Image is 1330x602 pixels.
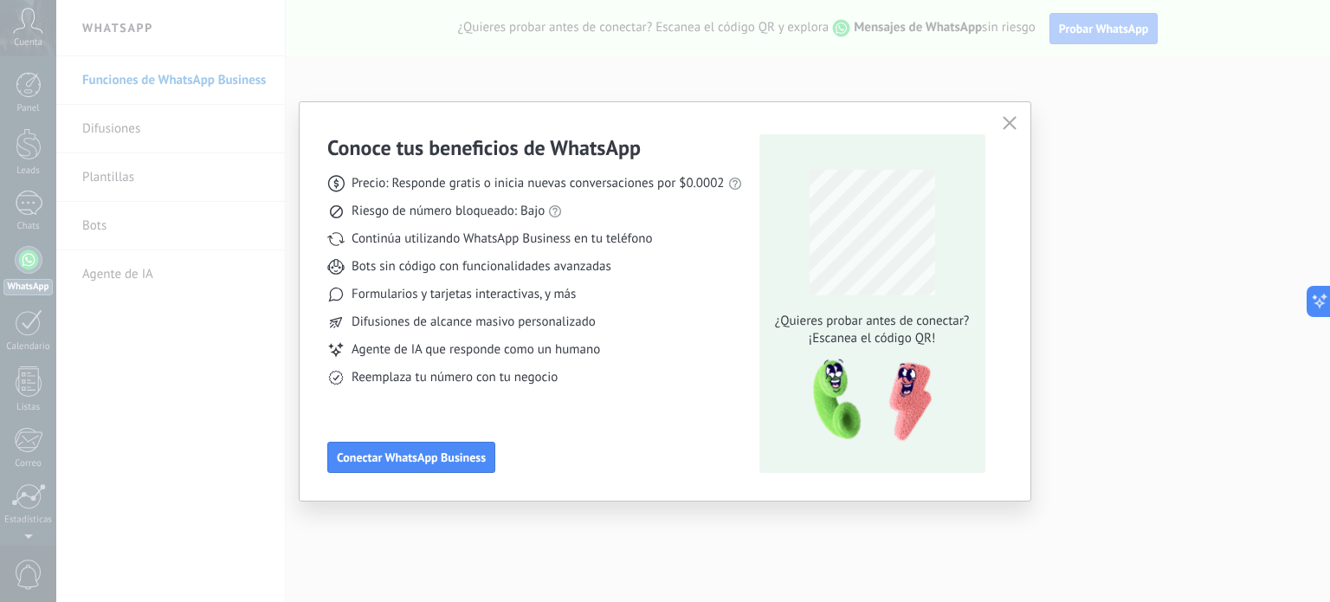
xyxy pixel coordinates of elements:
span: Conectar WhatsApp Business [337,451,486,463]
span: Continúa utilizando WhatsApp Business en tu teléfono [352,230,652,248]
span: Precio: Responde gratis o inicia nuevas conversaciones por $0.0002 [352,175,725,192]
span: Bots sin código con funcionalidades avanzadas [352,258,611,275]
span: Reemplaza tu número con tu negocio [352,369,558,386]
button: Conectar WhatsApp Business [327,442,495,473]
span: ¿Quieres probar antes de conectar? [770,313,974,330]
span: Difusiones de alcance masivo personalizado [352,314,596,331]
span: Formularios y tarjetas interactivas, y más [352,286,576,303]
h3: Conoce tus beneficios de WhatsApp [327,134,641,161]
span: Agente de IA que responde como un humano [352,341,600,359]
span: Riesgo de número bloqueado: Bajo [352,203,545,220]
span: ¡Escanea el código QR! [770,330,974,347]
img: qr-pic-1x.png [798,354,935,447]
